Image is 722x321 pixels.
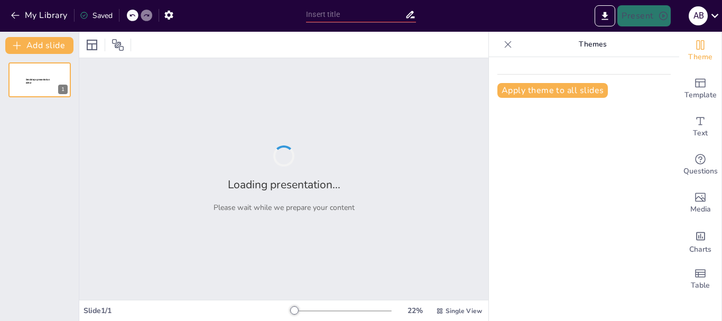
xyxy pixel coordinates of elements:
span: Position [112,39,124,51]
span: Table [691,280,710,291]
div: Add images, graphics, shapes or video [679,184,721,222]
button: a b [689,5,708,26]
div: Layout [84,36,100,53]
div: Add text boxes [679,108,721,146]
div: Slide 1 / 1 [84,306,290,316]
div: Get real-time input from your audience [679,146,721,184]
div: Saved [80,11,113,21]
div: 1 [8,62,71,97]
span: Theme [688,51,712,63]
span: Single View [446,307,482,315]
span: Template [684,89,717,101]
span: Media [690,204,711,215]
span: Text [693,127,708,139]
h2: Loading presentation... [228,177,340,192]
button: Export to PowerPoint [595,5,615,26]
span: Charts [689,244,711,255]
button: Apply theme to all slides [497,83,608,98]
input: Insert title [306,7,405,22]
div: Add ready made slides [679,70,721,108]
button: My Library [8,7,72,24]
p: Please wait while we prepare your content [214,203,355,213]
div: a b [689,6,708,25]
div: Add charts and graphs [679,222,721,260]
div: Add a table [679,260,721,298]
div: 1 [58,85,68,94]
button: Present [617,5,670,26]
div: 22 % [402,306,428,316]
div: Change the overall theme [679,32,721,70]
span: Sendsteps presentation editor [26,78,50,84]
button: Add slide [5,37,73,54]
span: Questions [683,166,718,177]
p: Themes [516,32,669,57]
